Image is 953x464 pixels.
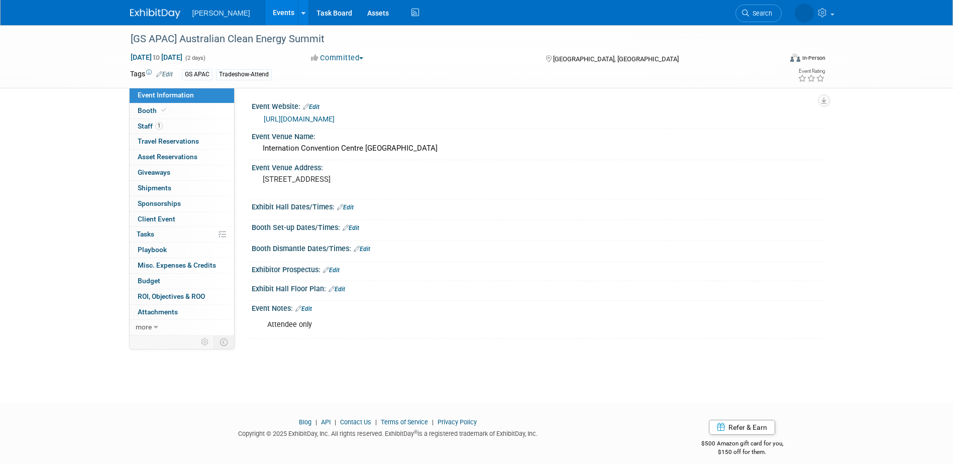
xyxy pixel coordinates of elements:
[155,122,163,130] span: 1
[313,418,320,426] span: |
[138,106,168,114] span: Booth
[252,301,823,314] div: Event Notes:
[354,246,370,253] a: Edit
[214,335,234,349] td: Toggle Event Tabs
[138,277,160,285] span: Budget
[698,5,745,22] a: Search
[130,181,234,196] a: Shipments
[130,274,234,289] a: Budget
[138,91,194,99] span: Event Information
[130,134,234,149] a: Travel Reservations
[337,204,354,211] a: Edit
[196,335,214,349] td: Personalize Event Tab Strip
[130,212,234,227] a: Client Event
[260,315,713,335] div: Attendee only
[182,69,213,80] div: GS APAC
[758,6,814,17] img: Alexandra Hall
[259,141,816,156] div: Internation Convention Centre [GEOGRAPHIC_DATA]
[130,103,234,119] a: Booth
[381,418,428,426] a: Terms of Service
[263,175,479,184] pre: [STREET_ADDRESS]
[329,286,345,293] a: Edit
[138,168,170,176] span: Giveaways
[130,69,173,80] td: Tags
[130,305,234,320] a: Attachments
[192,9,250,17] span: [PERSON_NAME]
[138,261,216,269] span: Misc. Expenses & Credits
[130,165,234,180] a: Giveaways
[252,199,823,212] div: Exhibit Hall Dates/Times:
[307,53,367,63] button: Committed
[343,224,359,231] a: Edit
[340,418,371,426] a: Contact Us
[130,243,234,258] a: Playbook
[130,53,183,62] span: [DATE] [DATE]
[138,153,197,161] span: Asset Reservations
[161,107,166,113] i: Booth reservation complete
[152,53,161,61] span: to
[661,433,823,456] div: $500 Amazon gift card for you,
[130,227,234,242] a: Tasks
[332,418,339,426] span: |
[709,420,775,435] a: Refer & Earn
[138,137,199,145] span: Travel Reservations
[138,292,205,300] span: ROI, Objectives & ROO
[130,427,647,438] div: Copyright © 2025 ExhibitDay, Inc. All rights reserved. ExhibitDay is a registered trademark of Ex...
[295,305,312,312] a: Edit
[414,429,417,435] sup: ®
[802,54,825,62] div: In-Person
[321,418,331,426] a: API
[323,267,340,274] a: Edit
[130,150,234,165] a: Asset Reservations
[130,289,234,304] a: ROI, Objectives & ROO
[299,418,311,426] a: Blog
[130,9,180,19] img: ExhibitDay
[130,196,234,211] a: Sponsorships
[722,52,826,67] div: Event Format
[252,99,823,112] div: Event Website:
[252,241,823,254] div: Booth Dismantle Dates/Times:
[216,69,272,80] div: Tradeshow-Attend
[138,246,167,254] span: Playbook
[798,69,825,74] div: Event Rating
[373,418,379,426] span: |
[138,199,181,207] span: Sponsorships
[137,230,154,238] span: Tasks
[130,88,234,103] a: Event Information
[138,215,175,223] span: Client Event
[252,220,823,233] div: Booth Set-up Dates/Times:
[252,129,823,142] div: Event Venue Name:
[127,30,767,48] div: [GS APAC] Australian Clean Energy Summit
[130,258,234,273] a: Misc. Expenses & Credits
[184,55,205,61] span: (2 days)
[264,115,335,123] a: [URL][DOMAIN_NAME]
[136,323,152,331] span: more
[138,308,178,316] span: Attachments
[130,119,234,134] a: Staff1
[661,448,823,456] div: $150 off for them.
[303,103,320,110] a: Edit
[138,122,163,130] span: Staff
[430,418,436,426] span: |
[252,262,823,275] div: Exhibitor Prospectus:
[130,320,234,335] a: more
[553,55,679,63] span: [GEOGRAPHIC_DATA], [GEOGRAPHIC_DATA]
[790,54,800,62] img: Format-Inperson.png
[252,281,823,294] div: Exhibit Hall Floor Plan:
[252,160,823,173] div: Event Venue Address:
[438,418,477,426] a: Privacy Policy
[156,71,173,78] a: Edit
[138,184,171,192] span: Shipments
[712,10,735,17] span: Search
